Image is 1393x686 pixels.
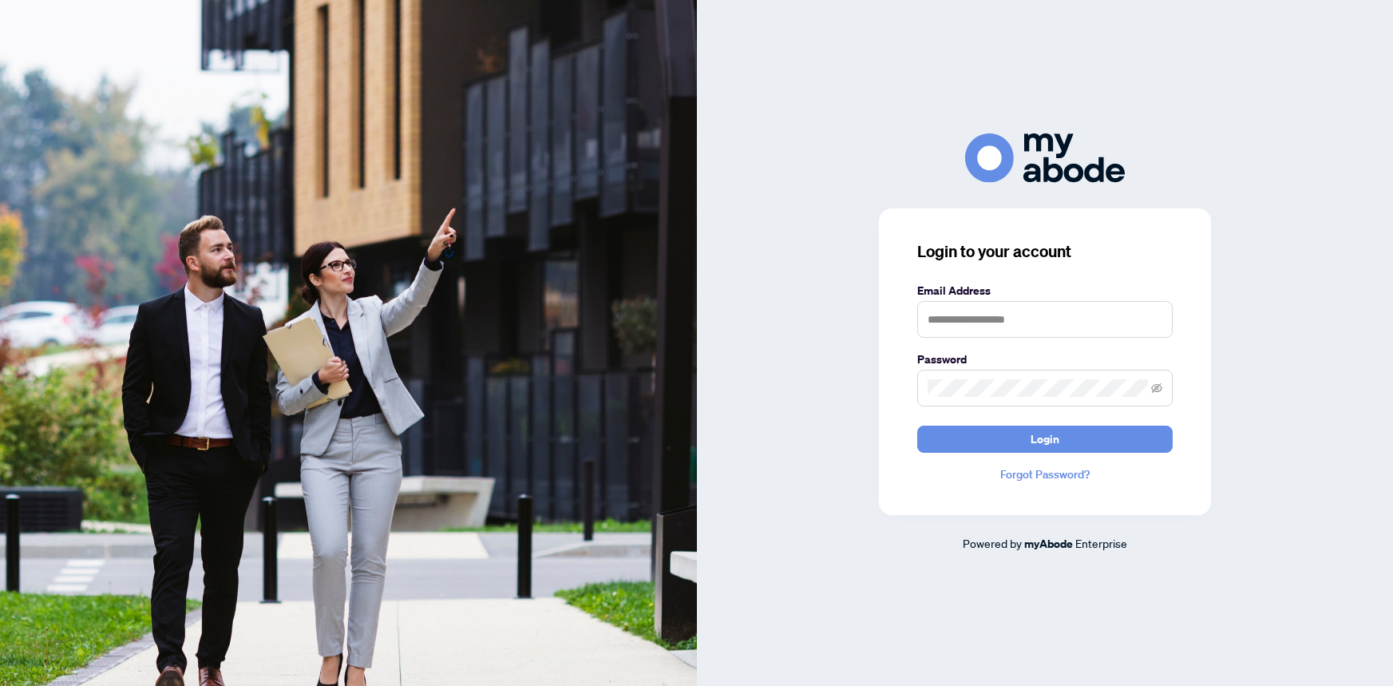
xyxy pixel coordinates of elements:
a: myAbode [1024,535,1073,553]
span: Login [1031,426,1059,452]
button: Login [917,426,1173,453]
label: Email Address [917,282,1173,299]
span: eye-invisible [1151,383,1162,394]
img: ma-logo [965,133,1125,182]
a: Forgot Password? [917,466,1173,483]
h3: Login to your account [917,240,1173,263]
label: Password [917,351,1173,368]
span: Powered by [963,536,1022,550]
span: Enterprise [1075,536,1127,550]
